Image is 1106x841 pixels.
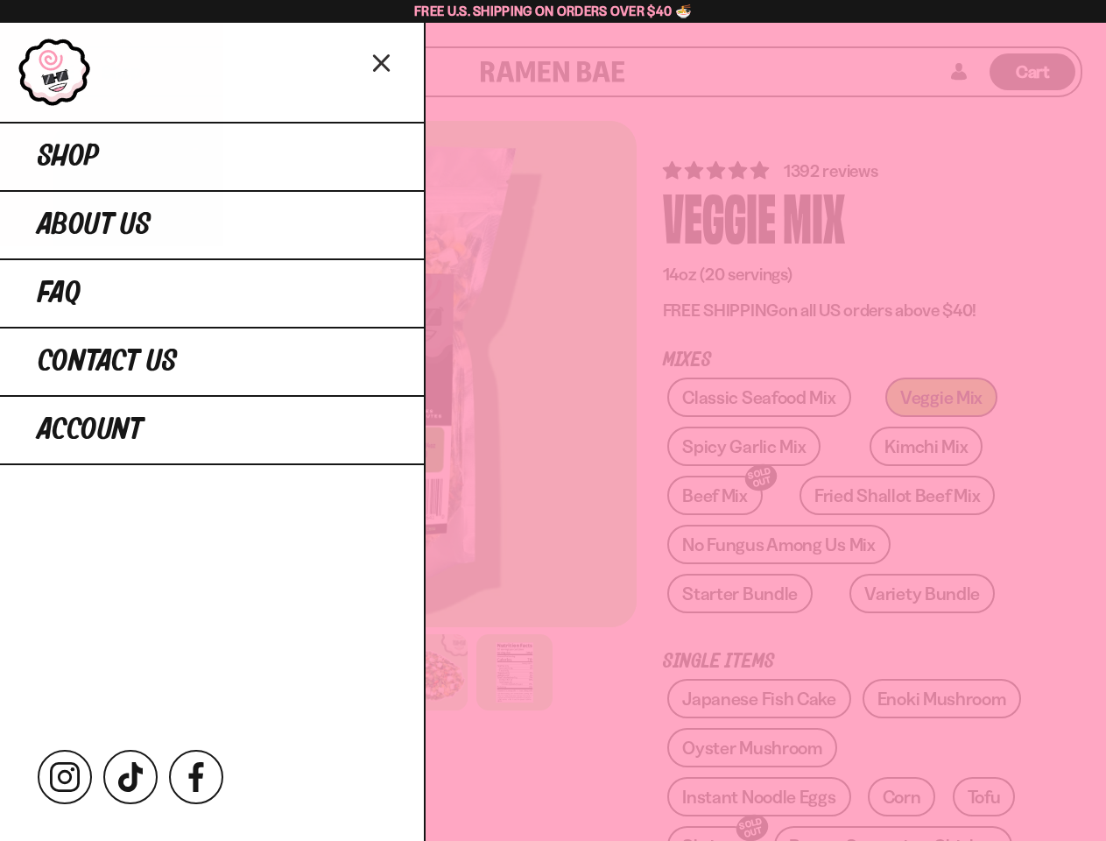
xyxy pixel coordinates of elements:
[414,3,692,19] span: Free U.S. Shipping on Orders over $40 🍜
[38,141,99,173] span: Shop
[38,346,177,378] span: Contact Us
[367,46,398,77] button: Close menu
[38,414,143,446] span: Account
[38,278,81,309] span: FAQ
[38,209,151,241] span: About Us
